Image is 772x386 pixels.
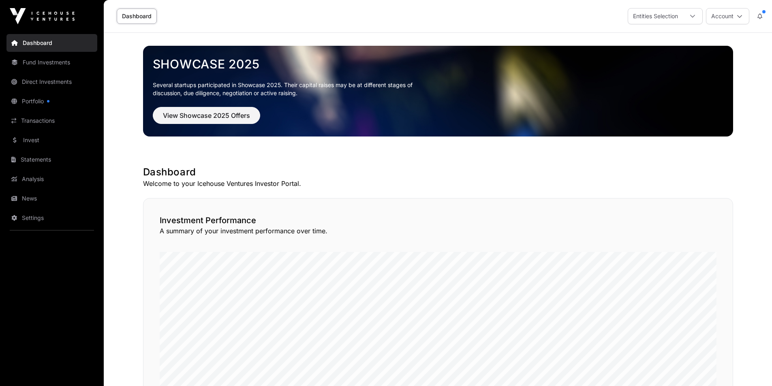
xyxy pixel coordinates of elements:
a: Invest [6,131,97,149]
iframe: Chat Widget [731,347,772,386]
a: News [6,190,97,207]
a: Dashboard [117,9,157,24]
p: Welcome to your Icehouse Ventures Investor Portal. [143,179,733,188]
h1: Dashboard [143,166,733,179]
button: View Showcase 2025 Offers [153,107,260,124]
a: Fund Investments [6,53,97,71]
a: Dashboard [6,34,97,52]
span: View Showcase 2025 Offers [163,111,250,120]
img: Showcase 2025 [143,46,733,136]
button: Account [706,8,749,24]
a: Analysis [6,170,97,188]
h2: Investment Performance [160,215,716,226]
a: Statements [6,151,97,168]
a: Direct Investments [6,73,97,91]
div: Entities Selection [628,9,683,24]
a: View Showcase 2025 Offers [153,115,260,123]
a: Showcase 2025 [153,57,723,71]
p: A summary of your investment performance over time. [160,226,716,236]
a: Portfolio [6,92,97,110]
img: Icehouse Ventures Logo [10,8,75,24]
a: Settings [6,209,97,227]
a: Transactions [6,112,97,130]
p: Several startups participated in Showcase 2025. Their capital raises may be at different stages o... [153,81,425,97]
